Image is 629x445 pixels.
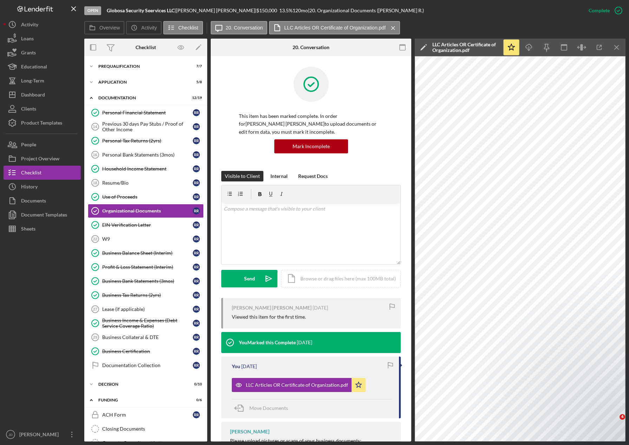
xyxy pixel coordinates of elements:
[102,208,193,214] div: Organizational Documents
[4,194,81,208] a: Documents
[193,292,200,299] div: R R
[21,32,34,47] div: Loans
[88,120,204,134] a: 14Previous 30 days Pay Stubs / Proof of Other IncomeRR
[244,270,255,287] div: Send
[211,21,268,34] button: 20. Conversation
[221,270,277,287] button: Send
[284,25,386,31] label: LLC Articles OR Certificate of Organization.pdf
[279,8,293,13] div: 13.5 %
[107,8,176,13] div: |
[102,412,193,418] div: ACH Form
[88,358,204,372] a: Documentation CollectionRR
[189,382,202,386] div: 0 / 10
[193,165,200,172] div: R R
[107,7,175,13] b: Globosa Security Seervices LLC
[4,116,81,130] button: Product Templates
[249,405,288,411] span: Move Documents
[21,116,62,132] div: Product Templates
[88,148,204,162] a: 16Personal Bank Statements (3mos)RR
[4,152,81,166] a: Project Overview
[102,306,193,312] div: Lease (if applicable)
[4,60,81,74] button: Educational
[293,139,330,153] div: Mark Incomplete
[98,398,184,402] div: Funding
[4,138,81,152] a: People
[102,318,193,329] div: Business Income & Expenses (Debt Service Coverage Ratio)
[102,138,193,144] div: Personal Tax Returns (2yrs)
[98,64,184,68] div: Prequalification
[193,348,200,355] div: R R
[232,314,306,320] div: Viewed this item for the first time.
[88,288,204,302] a: Business Tax Returns (2yrs)RR
[313,305,328,311] time: 2025-06-20 00:04
[84,21,124,34] button: Overview
[21,18,38,33] div: Activity
[88,106,204,120] a: Personal Financial StatementRR
[267,171,291,181] button: Internal
[93,181,97,185] tspan: 18
[232,378,366,392] button: LLC Articles OR Certificate of Organization.pdf
[193,151,200,158] div: R R
[274,139,348,153] button: Mark Incomplete
[589,4,610,18] div: Complete
[21,60,47,75] div: Educational
[193,306,200,313] div: R R
[293,8,308,13] div: 120 mo
[4,427,81,441] button: JD[PERSON_NAME]
[4,88,81,102] button: Dashboard
[193,193,200,200] div: R R
[93,237,97,241] tspan: 22
[141,25,157,31] label: Activity
[269,21,400,34] button: LLC Articles OR Certificate of Organization.pdf
[98,96,184,100] div: Documentation
[88,274,204,288] a: Business Bank Statements (3mos)RR
[102,166,193,172] div: Household Income Statement
[88,408,204,422] a: ACH FormRR
[4,102,81,116] button: Clients
[4,46,81,60] button: Grants
[4,18,81,32] a: Activity
[239,340,296,345] div: You Marked this Complete
[4,166,81,180] button: Checklist
[88,176,204,190] a: 18Resume/BioRR
[93,335,97,339] tspan: 29
[88,422,204,436] a: Closing Documents
[98,382,184,386] div: Decision
[193,278,200,285] div: R R
[193,320,200,327] div: R R
[193,221,200,228] div: R R
[239,112,383,136] p: This item has been marked complete. In order for [PERSON_NAME] [PERSON_NAME] to upload documents ...
[193,235,200,243] div: R R
[88,330,204,344] a: 29Business Collateral & DTERR
[232,399,295,417] button: Move Documents
[98,80,184,84] div: Application
[102,363,193,368] div: Documentation Collection
[21,152,59,167] div: Project Overview
[102,121,193,132] div: Previous 30 days Pay Stubs / Proof of Other Income
[102,194,193,200] div: Use of Proceeds
[21,208,67,224] div: Document Templates
[93,153,97,157] tspan: 16
[4,180,81,194] button: History
[4,74,81,88] button: Long-Term
[193,109,200,116] div: R R
[232,364,240,369] div: You
[88,246,204,260] a: Business Balance Sheet (Interim)RR
[189,80,202,84] div: 5 / 8
[21,138,36,153] div: People
[293,45,329,50] div: 20. Conversation
[21,180,38,195] div: History
[18,427,63,443] div: [PERSON_NAME]
[102,426,203,432] div: Closing Documents
[246,382,348,388] div: LLC Articles OR Certificate of Organization.pdf
[193,250,200,257] div: R R
[163,21,203,34] button: Checklist
[102,110,193,115] div: Personal Financial Statement
[88,218,204,232] a: EIN Verification LetterRR
[193,207,200,214] div: R R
